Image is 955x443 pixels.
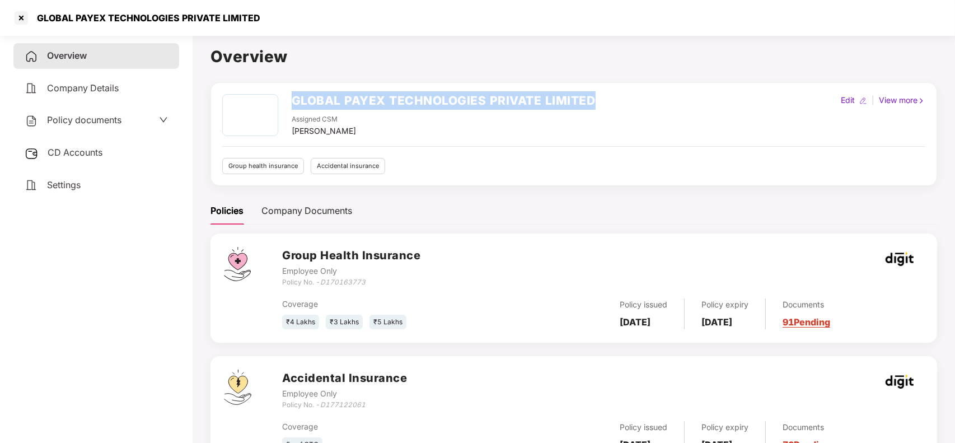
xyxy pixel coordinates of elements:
[25,147,39,160] img: svg+xml;base64,PHN2ZyB3aWR0aD0iMjUiIGhlaWdodD0iMjQiIHZpZXdCb3g9IjAgMCAyNSAyNCIgZmlsbD0ibm9uZSIgeG...
[210,44,937,69] h1: Overview
[859,97,867,105] img: editIcon
[292,91,596,110] h2: GLOBAL PAYEX TECHNOLOGIES PRIVATE LIMITED
[783,299,830,311] div: Documents
[48,147,102,158] span: CD Accounts
[210,204,244,218] div: Policies
[311,158,385,174] div: Accidental insurance
[320,278,366,286] i: D170163773
[25,114,38,128] img: svg+xml;base64,PHN2ZyB4bWxucz0iaHR0cDovL3d3dy53My5vcmcvMjAwMC9zdmciIHdpZHRoPSIyNCIgaGVpZ2h0PSIyNC...
[917,97,925,105] img: rightIcon
[30,12,260,24] div: GLOBAL PAYEX TECHNOLOGIES PRIVATE LIMITED
[47,82,119,94] span: Company Details
[783,421,830,433] div: Documents
[326,315,363,330] div: ₹3 Lakhs
[877,94,928,106] div: View more
[282,277,420,288] div: Policy No. -
[292,114,356,125] div: Assigned CSM
[320,400,366,409] i: D177122061
[701,299,748,311] div: Policy expiry
[224,370,251,405] img: svg+xml;base64,PHN2ZyB4bWxucz0iaHR0cDovL3d3dy53My5vcmcvMjAwMC9zdmciIHdpZHRoPSI0OS4zMjEiIGhlaWdodD...
[701,316,732,328] b: [DATE]
[47,179,81,190] span: Settings
[292,125,356,137] div: [PERSON_NAME]
[282,400,407,411] div: Policy No. -
[886,375,914,389] img: godigit.png
[369,315,406,330] div: ₹5 Lakhs
[282,421,496,433] div: Coverage
[282,265,420,277] div: Employee Only
[159,115,168,124] span: down
[620,421,667,433] div: Policy issued
[620,316,650,328] b: [DATE]
[701,421,748,433] div: Policy expiry
[261,204,352,218] div: Company Documents
[25,50,38,63] img: svg+xml;base64,PHN2ZyB4bWxucz0iaHR0cDovL3d3dy53My5vcmcvMjAwMC9zdmciIHdpZHRoPSIyNCIgaGVpZ2h0PSIyNC...
[620,299,667,311] div: Policy issued
[282,247,420,264] h3: Group Health Insurance
[282,298,496,310] div: Coverage
[47,114,121,125] span: Policy documents
[222,158,304,174] div: Group health insurance
[47,50,87,61] span: Overview
[282,315,319,330] div: ₹4 Lakhs
[886,252,914,266] img: godigit.png
[282,370,407,387] h3: Accidental Insurance
[25,179,38,192] img: svg+xml;base64,PHN2ZyB4bWxucz0iaHR0cDovL3d3dy53My5vcmcvMjAwMC9zdmciIHdpZHRoPSIyNCIgaGVpZ2h0PSIyNC...
[224,247,251,281] img: svg+xml;base64,PHN2ZyB4bWxucz0iaHR0cDovL3d3dy53My5vcmcvMjAwMC9zdmciIHdpZHRoPSI0Ny43MTQiIGhlaWdodD...
[869,94,877,106] div: |
[25,82,38,95] img: svg+xml;base64,PHN2ZyB4bWxucz0iaHR0cDovL3d3dy53My5vcmcvMjAwMC9zdmciIHdpZHRoPSIyNCIgaGVpZ2h0PSIyNC...
[783,316,830,328] a: 91 Pending
[282,388,407,400] div: Employee Only
[839,94,857,106] div: Edit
